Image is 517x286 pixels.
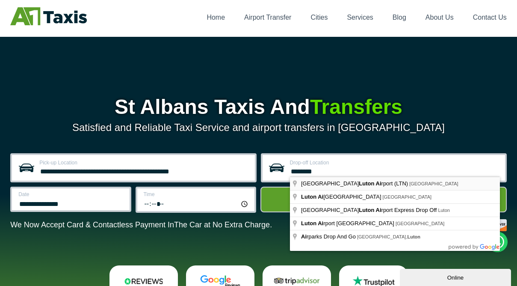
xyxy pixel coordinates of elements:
[301,220,323,226] span: Luton Ai
[383,194,432,200] span: [GEOGRAPHIC_DATA]
[10,220,272,229] p: We Now Accept Card & Contactless Payment In
[207,14,225,21] a: Home
[10,97,507,117] h1: St Albans Taxis And
[301,233,307,240] span: Ai
[301,233,357,240] span: rparks Drop And Go
[290,160,500,165] label: Drop-off Location
[144,192,249,197] label: Time
[174,220,272,229] span: The Car at No Extra Charge.
[244,14,291,21] a: Airport Transfer
[301,194,383,200] span: [GEOGRAPHIC_DATA]
[301,180,409,187] span: [GEOGRAPHIC_DATA] rport (LTN)
[260,187,507,212] button: Get Quote
[407,234,420,239] span: Luton
[301,194,323,200] span: Luton Ai
[400,267,513,286] iframe: chat widget
[310,95,402,118] span: Transfers
[359,207,381,213] span: Luton Ai
[310,14,328,21] a: Cities
[357,234,420,239] span: [GEOGRAPHIC_DATA],
[301,207,438,213] span: [GEOGRAPHIC_DATA] rport Express Drop Off
[396,221,445,226] span: [GEOGRAPHIC_DATA]
[359,180,381,187] span: Luton Ai
[409,181,458,186] span: [GEOGRAPHIC_DATA]
[438,208,450,213] span: Luton
[39,160,249,165] label: Pick-up Location
[10,122,507,134] p: Satisfied and Reliable Taxi Service and airport transfers in [GEOGRAPHIC_DATA]
[347,14,373,21] a: Services
[393,14,406,21] a: Blog
[301,220,396,226] span: rport [GEOGRAPHIC_DATA]
[18,192,124,197] label: Date
[473,14,507,21] a: Contact Us
[10,7,87,25] img: A1 Taxis St Albans LTD
[425,14,454,21] a: About Us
